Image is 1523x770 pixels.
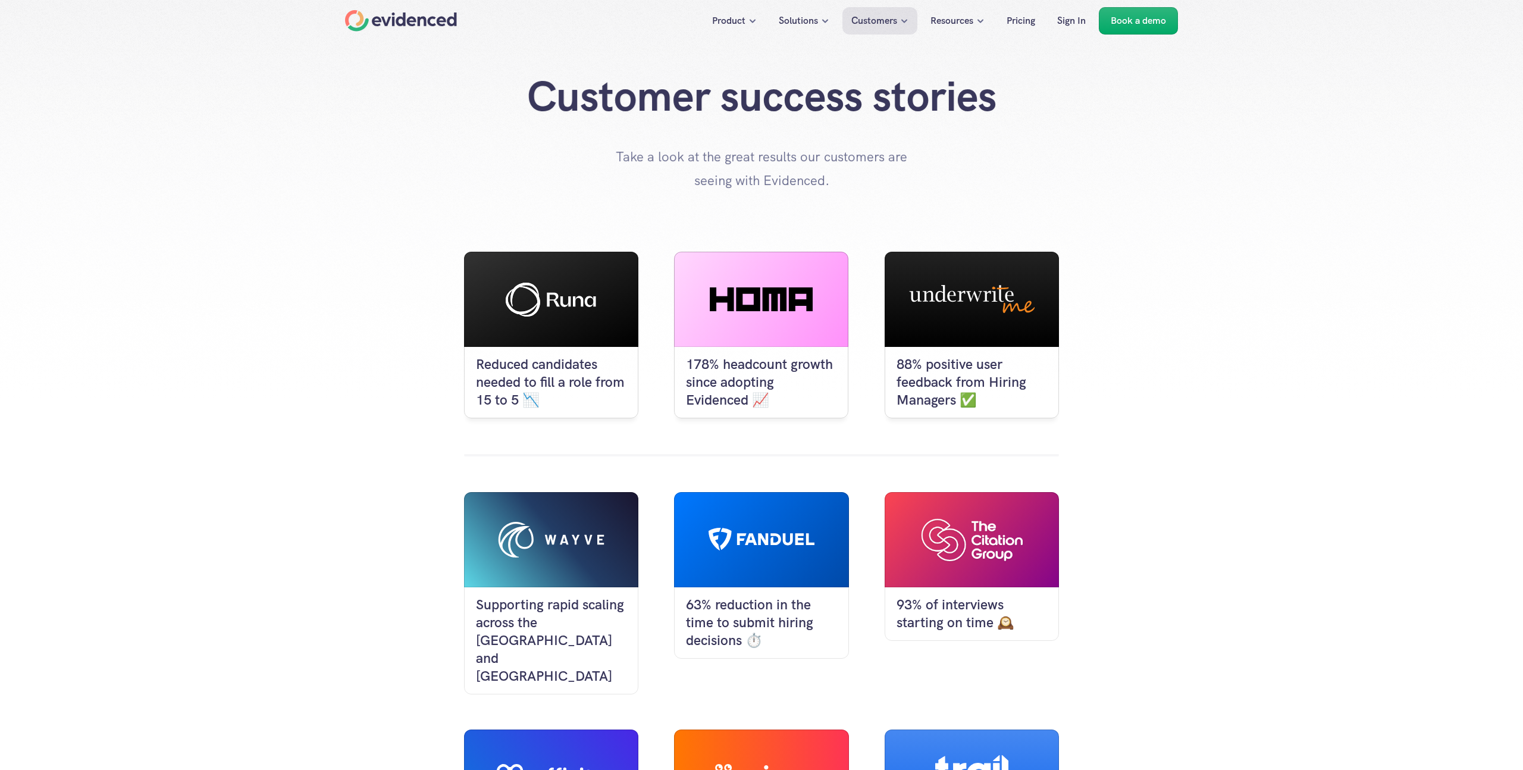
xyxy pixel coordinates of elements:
[1007,13,1035,29] p: Pricing
[524,71,999,121] h1: Customer success stories
[476,356,626,409] p: Reduced candidates needed to fill a role from 15 to 5 📉
[712,13,745,29] p: Product
[464,492,638,694] a: Supporting rapid scaling across the [GEOGRAPHIC_DATA] and [GEOGRAPHIC_DATA]
[998,7,1044,35] a: Pricing
[851,13,897,29] p: Customers
[1111,13,1166,29] p: Book a demo
[476,596,626,686] p: Supporting rapid scaling across the [GEOGRAPHIC_DATA] and [GEOGRAPHIC_DATA]
[897,356,1047,409] p: 88% positive user feedback from Hiring Managers ✅
[897,596,1047,632] p: 93% of interviews starting on time 🕰️
[1048,7,1095,35] a: Sign In
[613,145,910,192] p: Take a look at the great results our customers are seeing with Evidenced.
[930,13,973,29] p: Resources
[686,356,836,409] p: 178% headcount growth since adopting Evidenced 📈
[686,596,836,650] p: 63% reduction in the time to submit hiring decisions ⏱️
[345,10,457,32] a: Home
[779,13,818,29] p: Solutions
[1099,7,1178,35] a: Book a demo
[674,252,848,418] a: 178% headcount growth since adopting Evidenced 📈
[464,252,638,418] a: Reduced candidates needed to fill a role from 15 to 5 📉
[885,252,1059,418] a: 88% positive user feedback from Hiring Managers ✅
[1057,13,1086,29] p: Sign In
